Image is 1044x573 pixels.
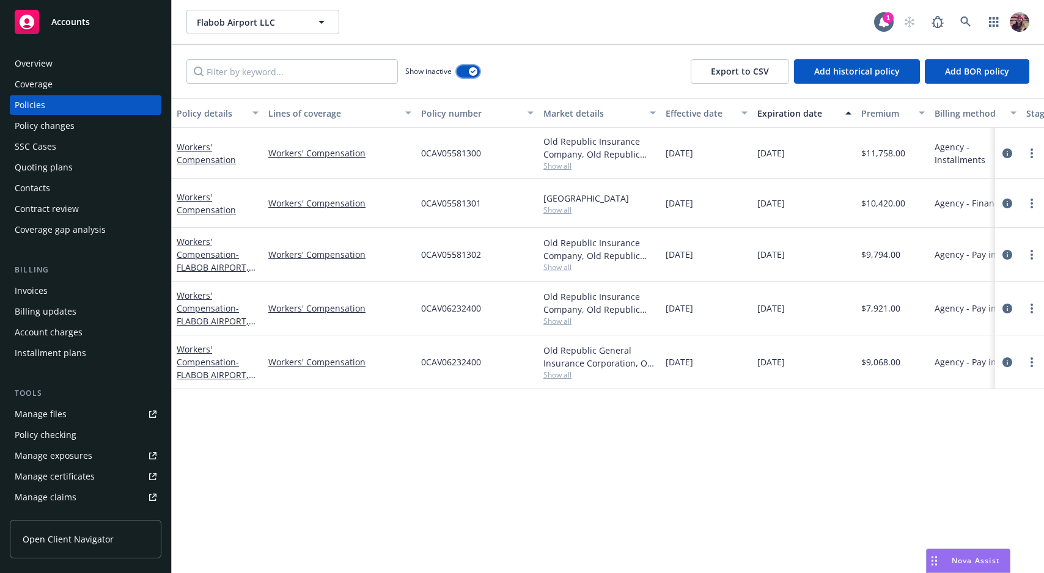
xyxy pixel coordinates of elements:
[15,178,50,198] div: Contacts
[15,137,56,156] div: SSC Cases
[268,302,411,315] a: Workers' Compensation
[10,425,161,445] a: Policy checking
[10,5,161,39] a: Accounts
[861,107,911,120] div: Premium
[10,264,161,276] div: Billing
[197,16,303,29] span: Flabob Airport LLC
[15,404,67,424] div: Manage files
[814,65,900,77] span: Add historical policy
[543,161,656,171] span: Show all
[10,281,161,301] a: Invoices
[666,147,693,159] span: [DATE]
[861,302,900,315] span: $7,921.00
[897,10,922,34] a: Start snowing
[177,191,236,216] a: Workers' Compensation
[1024,196,1039,211] a: more
[10,387,161,400] div: Tools
[15,508,72,528] div: Manage BORs
[10,487,161,507] a: Manage claims
[982,10,1006,34] a: Switch app
[757,248,785,261] span: [DATE]
[10,178,161,198] a: Contacts
[752,98,856,128] button: Expiration date
[543,107,642,120] div: Market details
[15,158,73,177] div: Quoting plans
[15,116,75,136] div: Policy changes
[543,236,656,262] div: Old Republic Insurance Company, Old Republic General Insurance Group
[543,135,656,161] div: Old Republic Insurance Company, Old Republic General Insurance Group
[543,316,656,326] span: Show all
[10,323,161,342] a: Account charges
[711,65,769,77] span: Export to CSV
[10,220,161,239] a: Coverage gap analysis
[543,370,656,380] span: Show all
[1024,146,1039,161] a: more
[15,220,106,239] div: Coverage gap analysis
[1000,355,1015,370] a: circleInformation
[935,356,1012,368] span: Agency - Pay in full
[177,141,236,166] a: Workers' Compensation
[945,65,1009,77] span: Add BOR policy
[405,66,452,76] span: Show inactive
[421,107,520,120] div: Policy number
[935,141,1016,166] span: Agency - Installments
[10,116,161,136] a: Policy changes
[10,95,161,115] a: Policies
[268,248,411,261] a: Workers' Compensation
[661,98,752,128] button: Effective date
[861,197,905,210] span: $10,420.00
[1000,301,1015,316] a: circleInformation
[666,107,734,120] div: Effective date
[268,356,411,368] a: Workers' Compensation
[666,248,693,261] span: [DATE]
[177,302,255,340] span: - FLABOB AIRPORT, LLC
[177,107,245,120] div: Policy details
[10,137,161,156] a: SSC Cases
[1010,12,1029,32] img: photo
[10,54,161,73] a: Overview
[757,302,785,315] span: [DATE]
[15,467,95,486] div: Manage certificates
[177,290,249,340] a: Workers' Compensation
[421,356,481,368] span: 0CAV06232400
[15,343,86,363] div: Installment plans
[15,281,48,301] div: Invoices
[186,10,339,34] button: Flabob Airport LLC
[861,248,900,261] span: $9,794.00
[666,356,693,368] span: [DATE]
[1024,301,1039,316] a: more
[421,147,481,159] span: 0CAV05581300
[954,10,978,34] a: Search
[268,147,411,159] a: Workers' Compensation
[691,59,789,84] button: Export to CSV
[15,487,76,507] div: Manage claims
[952,555,1000,566] span: Nova Assist
[51,17,90,27] span: Accounts
[926,549,1010,573] button: Nova Assist
[543,344,656,370] div: Old Republic General Insurance Corporation, Old Republic General Insurance Group
[10,343,161,363] a: Installment plans
[177,249,255,286] span: - FLABOB AIRPORT, LLC
[856,98,930,128] button: Premium
[935,107,1003,120] div: Billing method
[757,356,785,368] span: [DATE]
[666,302,693,315] span: [DATE]
[757,147,785,159] span: [DATE]
[539,98,661,128] button: Market details
[15,446,92,465] div: Manage exposures
[883,12,894,23] div: 1
[927,549,942,572] div: Drag to move
[172,98,263,128] button: Policy details
[543,290,656,316] div: Old Republic Insurance Company, Old Republic General Insurance Group
[421,248,481,261] span: 0CAV05581302
[10,158,161,177] a: Quoting plans
[15,199,79,219] div: Contract review
[15,302,76,321] div: Billing updates
[1000,146,1015,161] a: circleInformation
[177,343,249,393] a: Workers' Compensation
[177,236,249,286] a: Workers' Compensation
[930,98,1021,128] button: Billing method
[757,107,838,120] div: Expiration date
[10,302,161,321] a: Billing updates
[925,10,950,34] a: Report a Bug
